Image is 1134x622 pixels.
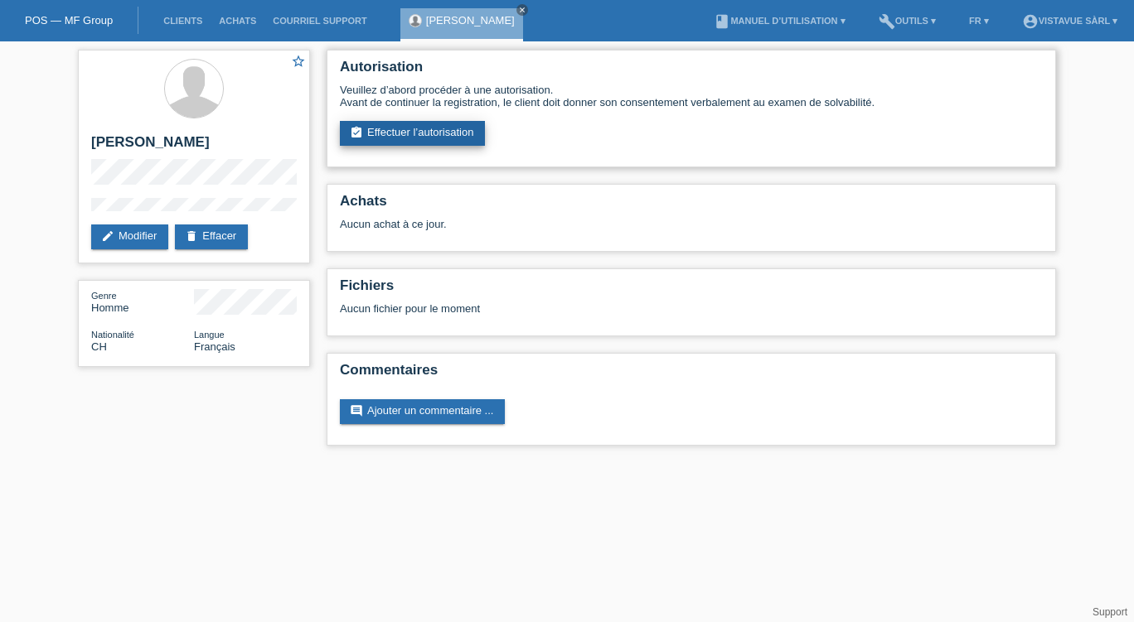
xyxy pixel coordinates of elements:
i: build [879,13,895,30]
a: FR ▾ [961,16,997,26]
h2: Fichiers [340,277,1043,302]
i: edit [101,229,114,243]
a: [PERSON_NAME] [426,14,515,27]
div: Aucun fichier pour le moment [340,302,846,315]
i: book [714,13,730,30]
a: deleteEffacer [175,224,248,249]
a: buildOutils ▾ [870,16,944,26]
h2: Autorisation [340,59,1043,84]
a: star_border [291,54,306,71]
h2: Commentaires [340,362,1043,387]
a: commentAjouter un commentaire ... [340,399,505,424]
span: Genre [91,291,117,301]
a: Clients [155,16,211,26]
a: account_circleVistavue Sàrl ▾ [1014,16,1126,26]
a: POS — MF Group [25,14,113,27]
a: close [516,4,528,16]
i: star_border [291,54,306,69]
div: Homme [91,289,194,314]
div: Aucun achat à ce jour. [340,218,1043,243]
a: editModifier [91,224,168,249]
span: Français [194,340,235,353]
a: Support [1093,606,1127,618]
i: delete [185,229,198,243]
div: Veuillez d’abord procéder à une autorisation. Avant de continuer la registration, le client doit ... [340,84,1043,108]
a: Achats [211,16,264,26]
i: assignment_turned_in [350,126,363,139]
a: Courriel Support [264,16,375,26]
span: Langue [194,330,225,340]
a: bookManuel d’utilisation ▾ [705,16,853,26]
a: assignment_turned_inEffectuer l’autorisation [340,121,485,146]
i: account_circle [1022,13,1039,30]
i: comment [350,404,363,417]
h2: Achats [340,193,1043,218]
span: Nationalité [91,330,134,340]
i: close [518,6,526,14]
h2: [PERSON_NAME] [91,134,297,159]
span: Suisse [91,340,107,353]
